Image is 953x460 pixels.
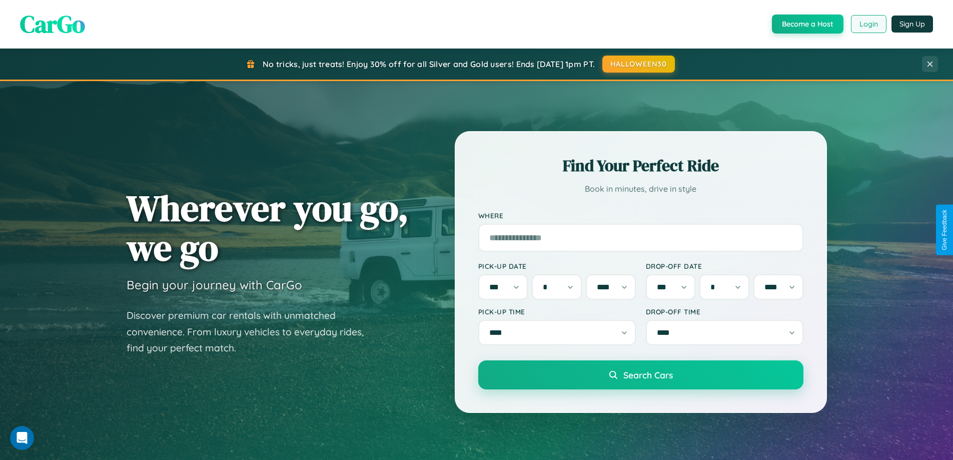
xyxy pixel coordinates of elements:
[602,56,675,73] button: HALLOWEEN30
[891,16,933,33] button: Sign Up
[478,360,803,389] button: Search Cars
[263,59,595,69] span: No tricks, just treats! Enjoy 30% off for all Silver and Gold users! Ends [DATE] 1pm PT.
[478,155,803,177] h2: Find Your Perfect Ride
[478,262,636,270] label: Pick-up Date
[10,426,34,450] iframe: Intercom live chat
[646,307,803,316] label: Drop-off Time
[127,307,377,356] p: Discover premium car rentals with unmatched convenience. From luxury vehicles to everyday rides, ...
[478,211,803,220] label: Where
[127,188,409,267] h1: Wherever you go, we go
[478,182,803,196] p: Book in minutes, drive in style
[127,277,302,292] h3: Begin your journey with CarGo
[623,369,673,380] span: Search Cars
[772,15,843,34] button: Become a Host
[851,15,886,33] button: Login
[20,8,85,41] span: CarGo
[941,210,948,250] div: Give Feedback
[478,307,636,316] label: Pick-up Time
[646,262,803,270] label: Drop-off Date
